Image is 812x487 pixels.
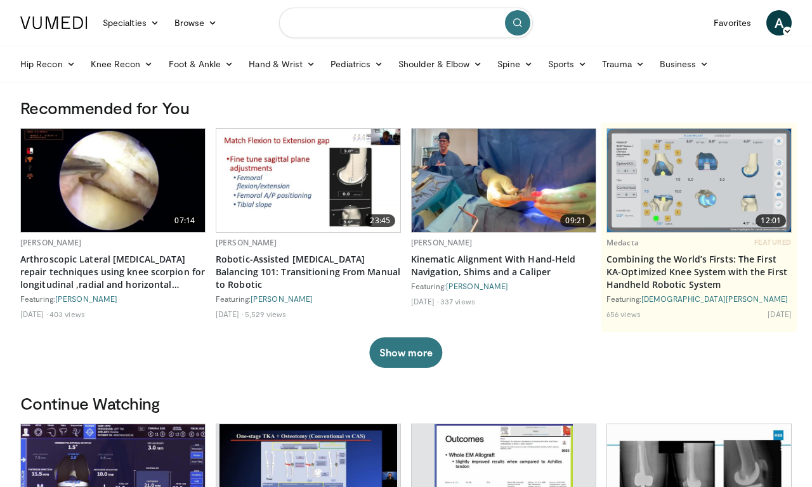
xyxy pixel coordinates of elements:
[607,129,791,232] a: 12:01
[365,214,395,227] span: 23:45
[756,214,786,227] span: 12:01
[49,309,85,319] li: 403 views
[369,337,442,368] button: Show more
[216,237,277,248] a: [PERSON_NAME]
[216,253,401,291] a: Robotic-Assisted [MEDICAL_DATA] Balancing 101: Transitioning From Manual to Robotic
[20,98,792,118] h3: Recommended for You
[606,294,792,304] div: Featuring:
[391,51,490,77] a: Shoulder & Elbow
[594,51,652,77] a: Trauma
[652,51,717,77] a: Business
[540,51,595,77] a: Sports
[641,294,788,303] a: [DEMOGRAPHIC_DATA][PERSON_NAME]
[560,214,591,227] span: 09:21
[95,10,167,36] a: Specialties
[490,51,540,77] a: Spine
[21,129,205,232] a: 07:14
[411,296,438,306] li: [DATE]
[706,10,759,36] a: Favorites
[83,51,161,77] a: Knee Recon
[216,294,401,304] div: Featuring:
[766,10,792,36] a: A
[20,309,48,319] li: [DATE]
[216,129,400,232] img: c67fd6fe-8bbb-4314-9acf-6b45f259eeae.620x360_q85_upscale.jpg
[55,294,117,303] a: [PERSON_NAME]
[440,296,475,306] li: 337 views
[412,129,596,232] img: 9f51b2c4-c9cd-41b9-914c-73975758001a.620x360_q85_upscale.jpg
[13,51,83,77] a: Hip Recon
[606,309,641,319] li: 656 views
[167,10,225,36] a: Browse
[251,294,313,303] a: [PERSON_NAME]
[216,129,400,232] a: 23:45
[279,8,533,38] input: Search topics, interventions
[754,238,792,247] span: FEATURED
[20,294,206,304] div: Featuring:
[20,393,792,413] h3: Continue Watching
[169,214,200,227] span: 07:14
[411,253,596,278] a: Kinematic Alignment With Hand-Held Navigation, Shims and a Caliper
[607,129,791,232] img: aaf1b7f9-f888-4d9f-a252-3ca059a0bd02.620x360_q85_upscale.jpg
[446,282,508,290] a: [PERSON_NAME]
[241,51,323,77] a: Hand & Wrist
[245,309,286,319] li: 5,529 views
[21,129,205,232] img: 20689ef2-1852-4e63-bbee-347754e3fbb6.620x360_q85_upscale.jpg
[411,281,596,291] div: Featuring:
[20,237,82,248] a: [PERSON_NAME]
[768,309,792,319] li: [DATE]
[20,253,206,291] a: Arthroscopic Lateral [MEDICAL_DATA] repair techniques using knee scorpion for longitudinal ,radia...
[216,309,243,319] li: [DATE]
[323,51,391,77] a: Pediatrics
[606,237,639,248] a: Medacta
[412,129,596,232] a: 09:21
[161,51,242,77] a: Foot & Ankle
[606,253,792,291] a: Combining the World’s Firsts: The First KA-Optimized Knee System with the First Handheld Robotic ...
[20,16,88,29] img: VuMedi Logo
[411,237,473,248] a: [PERSON_NAME]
